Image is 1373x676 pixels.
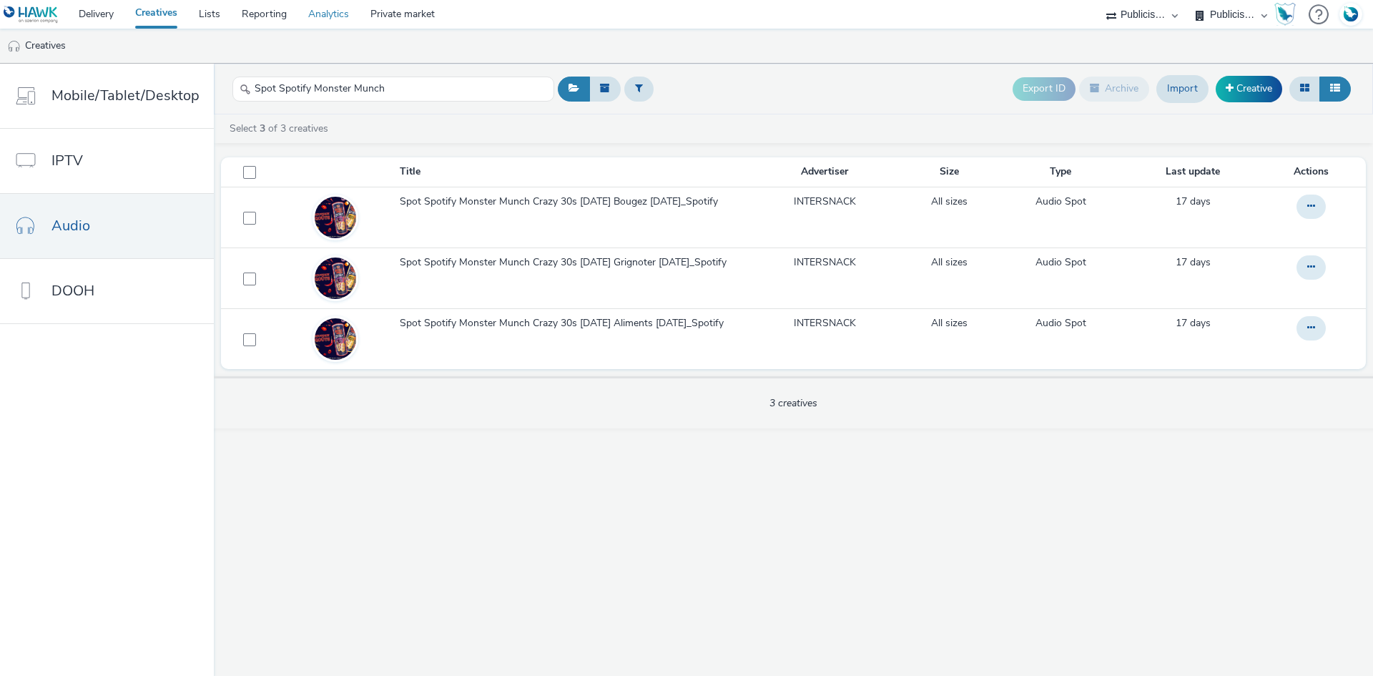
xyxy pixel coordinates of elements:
[315,318,356,360] img: fad99459-f615-4242-94a3-6625fb1a7827.jpg
[1289,77,1320,101] button: Grid
[1340,4,1362,25] img: Account FR
[1013,77,1076,100] button: Export ID
[1216,76,1282,102] a: Creative
[260,122,265,135] strong: 3
[4,6,59,24] img: undefined Logo
[747,157,903,187] th: Advertiser
[398,157,747,187] th: Title
[1079,77,1149,101] button: Archive
[400,255,746,277] a: Spot Spotify Monster Munch Crazy 30s [DATE] Grignoter [DATE]_Spotify
[232,77,554,102] input: Search...
[1176,316,1211,330] a: 19 September 2025, 14:57
[1261,157,1366,187] th: Actions
[51,280,94,301] span: DOOH
[315,258,356,299] img: c76551a7-0618-46b4-88c7-6e4b9e6bf61a.jpg
[400,195,724,209] span: Spot Spotify Monster Munch Crazy 30s [DATE] Bougez [DATE]_Spotify
[794,255,856,270] a: INTERSNACK
[1125,157,1261,187] th: Last update
[51,150,83,171] span: IPTV
[400,195,746,216] a: Spot Spotify Monster Munch Crazy 30s [DATE] Bougez [DATE]_Spotify
[400,316,746,338] a: Spot Spotify Monster Munch Crazy 30s [DATE] Aliments [DATE]_Spotify
[931,255,968,270] a: All sizes
[7,39,21,54] img: audio
[400,255,732,270] span: Spot Spotify Monster Munch Crazy 30s [DATE] Grignoter [DATE]_Spotify
[931,195,968,209] a: All sizes
[1176,316,1211,330] span: 17 days
[1176,195,1211,208] span: 17 days
[51,85,200,106] span: Mobile/Tablet/Desktop
[51,215,90,236] span: Audio
[1319,77,1351,101] button: Table
[1176,255,1211,270] a: 19 September 2025, 14:57
[1274,3,1301,26] a: Hawk Academy
[769,396,817,410] span: 3 creatives
[400,316,729,330] span: Spot Spotify Monster Munch Crazy 30s [DATE] Aliments [DATE]_Spotify
[1274,3,1296,26] img: Hawk Academy
[1176,255,1211,269] span: 17 days
[794,195,856,209] a: INTERSNACK
[1035,195,1086,209] a: Audio Spot
[228,122,334,135] a: Select of 3 creatives
[997,157,1125,187] th: Type
[794,316,856,330] a: INTERSNACK
[1035,255,1086,270] a: Audio Spot
[902,157,996,187] th: Size
[1176,195,1211,209] a: 19 September 2025, 14:57
[1156,75,1209,102] a: Import
[315,197,356,238] img: a4659f07-55c8-4758-9b40-9c45298ac3af.jpg
[931,316,968,330] a: All sizes
[1035,316,1086,330] a: Audio Spot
